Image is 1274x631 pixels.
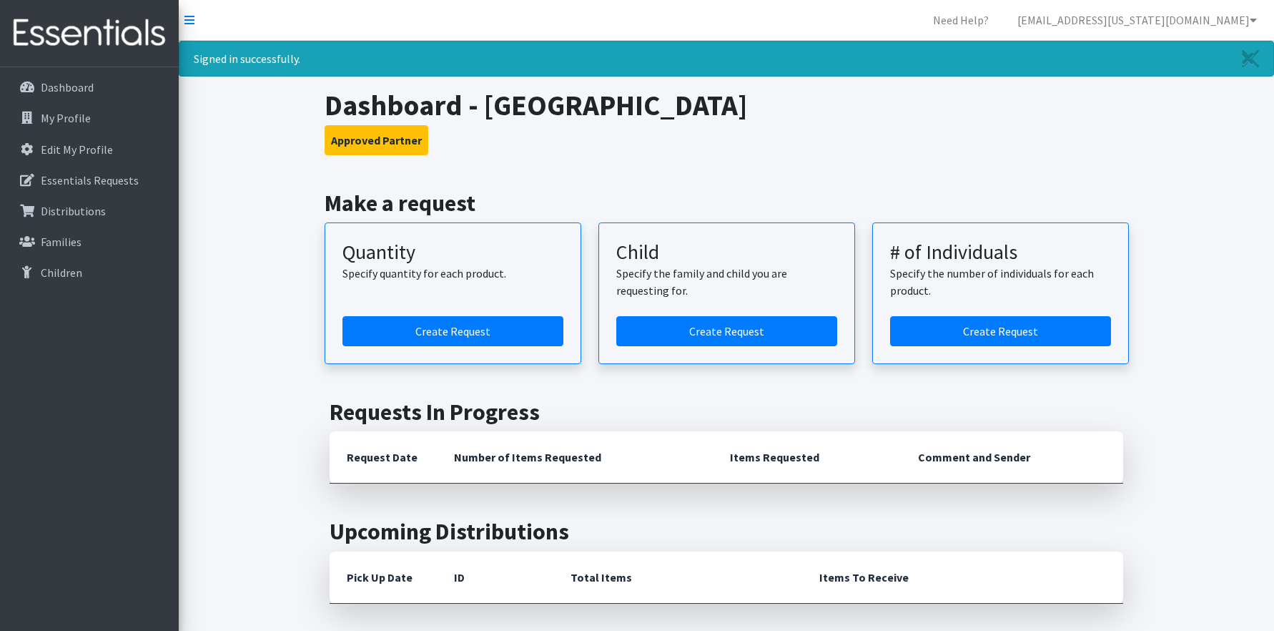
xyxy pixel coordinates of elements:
p: Edit My Profile [41,142,113,157]
a: Need Help? [922,6,1000,34]
th: Pick Up Date [330,552,437,604]
p: Families [41,235,82,249]
th: Total Items [553,552,802,604]
p: Essentials Requests [41,173,139,187]
a: My Profile [6,104,173,132]
a: Children [6,258,173,287]
img: HumanEssentials [6,9,173,57]
th: Items To Receive [802,552,1123,604]
div: Signed in successfully. [179,41,1274,77]
p: Specify the number of individuals for each product. [890,265,1111,299]
a: Edit My Profile [6,135,173,164]
a: [EMAIL_ADDRESS][US_STATE][DOMAIN_NAME] [1006,6,1268,34]
h2: Requests In Progress [330,398,1123,426]
th: Items Requested [713,431,901,484]
h2: Make a request [325,190,1129,217]
th: ID [437,552,553,604]
h3: Child [616,240,837,265]
p: Distributions [41,204,106,218]
a: Distributions [6,197,173,225]
p: Specify quantity for each product. [342,265,563,282]
th: Comment and Sender [901,431,1123,484]
h3: Quantity [342,240,563,265]
h2: Upcoming Distributions [330,518,1123,545]
a: Create a request by quantity [342,316,563,346]
h3: # of Individuals [890,240,1111,265]
a: Close [1228,41,1273,76]
p: Dashboard [41,80,94,94]
button: Approved Partner [325,125,428,155]
h1: Dashboard - [GEOGRAPHIC_DATA] [325,88,1129,122]
th: Number of Items Requested [437,431,713,484]
a: Essentials Requests [6,166,173,195]
a: Families [6,228,173,256]
a: Create a request by number of individuals [890,316,1111,346]
th: Request Date [330,431,437,484]
p: My Profile [41,111,91,125]
p: Children [41,265,82,280]
a: Create a request for a child or family [616,316,837,346]
a: Dashboard [6,73,173,102]
p: Specify the family and child you are requesting for. [616,265,837,299]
